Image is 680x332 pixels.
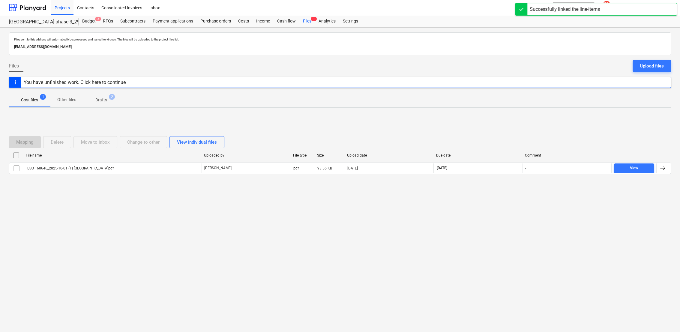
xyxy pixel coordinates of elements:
span: Files [9,62,19,70]
div: File name [26,153,199,157]
div: 93.55 KB [317,166,332,170]
p: Cost files [21,97,38,103]
p: Files sent to this address will automatically be processed and tested for viruses. The files will... [14,37,666,41]
div: [DATE] [347,166,358,170]
span: 1 [311,17,317,21]
div: Comment [525,153,609,157]
div: Budget [79,15,99,27]
button: Upload files [633,60,671,72]
a: Payment applications [149,15,197,27]
div: Successfully linked the line-items [530,6,600,13]
div: ESO 160646_2025-10-01 (1) [GEOGRAPHIC_DATA]pdf [26,166,114,170]
button: View [614,163,654,173]
a: Income [253,15,274,27]
span: 2 [109,94,115,100]
iframe: Chat Widget [650,303,680,332]
a: Budget2 [79,15,99,27]
p: Drafts [95,97,107,103]
a: RFQs [99,15,117,27]
div: Upload files [640,62,664,70]
div: Uploaded by [204,153,288,157]
p: [PERSON_NAME] [204,166,232,171]
div: Size [317,153,342,157]
div: You have unfinished work. Click here to continue [24,79,126,85]
div: Files [299,15,315,27]
div: View [630,165,638,172]
button: View individual files [169,136,224,148]
p: Other files [57,97,76,103]
div: [GEOGRAPHIC_DATA] phase 3_2901993/2901994/2901995 [9,19,71,25]
a: Cash flow [274,15,299,27]
div: View individual files [177,138,217,146]
div: File type [293,153,312,157]
span: 1 [40,94,46,100]
a: Settings [339,15,362,27]
a: Files1 [299,15,315,27]
a: Analytics [315,15,339,27]
a: Subcontracts [117,15,149,27]
a: Purchase orders [197,15,235,27]
div: pdf [293,166,299,170]
a: Costs [235,15,253,27]
span: [DATE] [436,166,448,171]
p: [EMAIL_ADDRESS][DOMAIN_NAME] [14,44,666,50]
div: Upload date [347,153,431,157]
div: Due date [436,153,520,157]
span: 2 [95,17,101,21]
